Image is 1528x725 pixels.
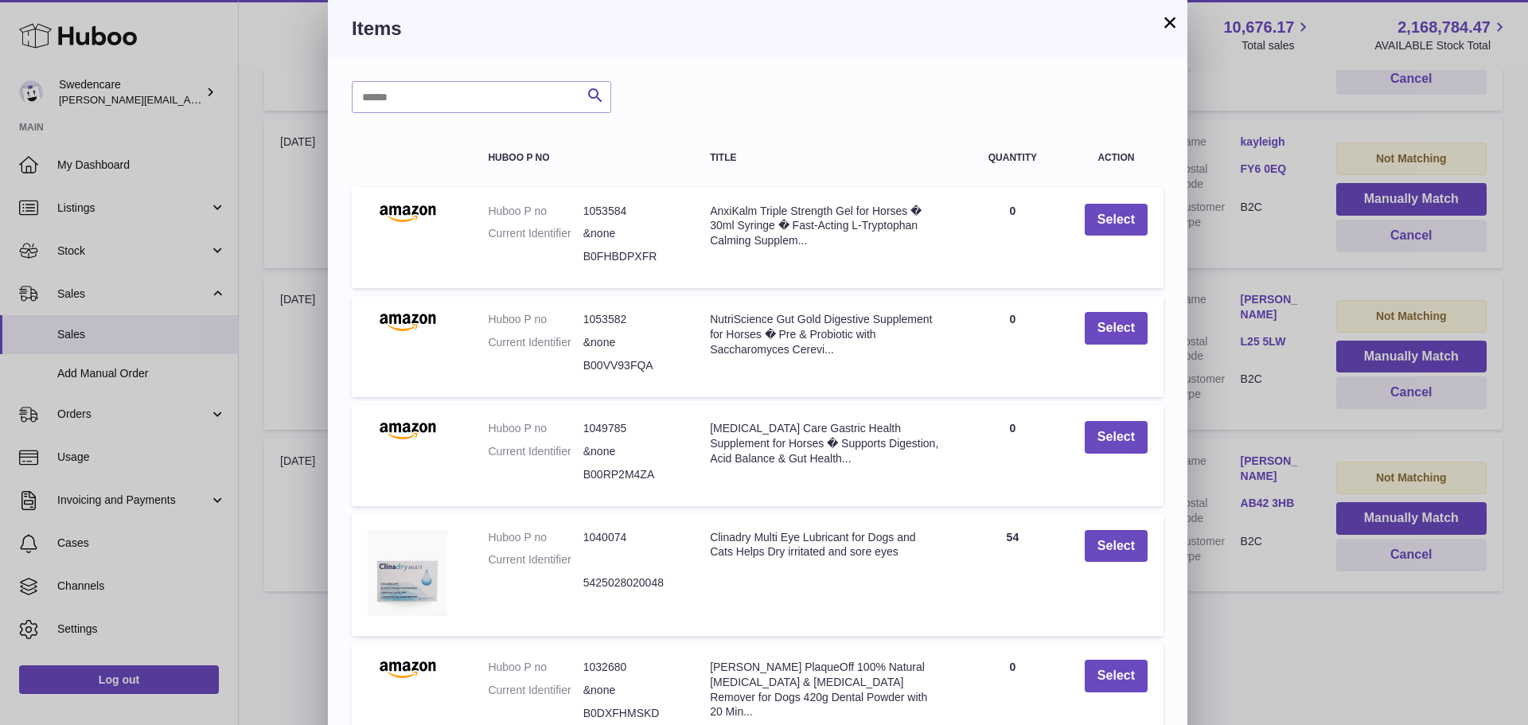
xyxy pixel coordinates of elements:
[1069,137,1164,179] th: Action
[583,530,678,545] dd: 1040074
[710,312,941,357] div: NutriScience Gut Gold Digestive Supplement for Horses � Pre & Probiotic with Saccharomyces Cerevi...
[583,312,678,327] dd: 1053582
[368,204,447,223] img: AnxiKalm Triple Strength Gel for Horses � 30ml Syringe � Fast-Acting L-Tryptophan Calming Supplem...
[488,312,583,327] dt: Huboo P no
[1085,312,1148,345] button: Select
[472,137,694,179] th: Huboo P no
[583,226,678,241] dd: &none
[488,530,583,545] dt: Huboo P no
[583,335,678,350] dd: &none
[957,405,1069,506] td: 0
[368,421,447,440] img: Gastro Care Gastric Health Supplement for Horses � Supports Digestion, Acid Balance & Gut Health...
[488,444,583,459] dt: Current Identifier
[583,706,678,721] dd: B0DXFHMSKD
[368,530,447,616] img: Clinadry Multi Eye Lubricant for Dogs and Cats Helps Dry irritated and sore eyes
[488,204,583,219] dt: Huboo P no
[1085,204,1148,236] button: Select
[488,660,583,675] dt: Huboo P no
[1085,660,1148,692] button: Select
[352,16,1164,41] h3: Items
[583,421,678,436] dd: 1049785
[583,444,678,459] dd: &none
[583,467,678,482] dd: B00RP2M4ZA
[957,137,1069,179] th: Quantity
[583,660,678,675] dd: 1032680
[710,660,941,720] div: [PERSON_NAME] PlaqueOff 100% Natural [MEDICAL_DATA] & [MEDICAL_DATA] Remover for Dogs 420g Dental...
[583,249,678,264] dd: B0FHBDPXFR
[488,335,583,350] dt: Current Identifier
[583,575,678,591] dd: 5425028020048
[694,137,957,179] th: Title
[368,312,447,331] img: NutriScience Gut Gold Digestive Supplement for Horses � Pre & Probiotic with Saccharomyces Cerevi...
[368,660,447,679] img: ProDen PlaqueOff 100% Natural Tartar & Bad Breath Remover for Dogs 420g Dental Powder with 20 Min...
[710,530,941,560] div: Clinadry Multi Eye Lubricant for Dogs and Cats Helps Dry irritated and sore eyes
[1085,421,1148,454] button: Select
[488,552,583,567] dt: Current Identifier
[710,421,941,466] div: [MEDICAL_DATA] Care Gastric Health Supplement for Horses � Supports Digestion, Acid Balance & Gut...
[710,204,941,249] div: AnxiKalm Triple Strength Gel for Horses � 30ml Syringe � Fast-Acting L-Tryptophan Calming Supplem...
[1160,13,1179,32] button: ×
[488,421,583,436] dt: Huboo P no
[488,226,583,241] dt: Current Identifier
[1085,530,1148,563] button: Select
[957,188,1069,289] td: 0
[957,514,1069,636] td: 54
[957,296,1069,397] td: 0
[583,683,678,698] dd: &none
[583,358,678,373] dd: B00VV93FQA
[488,683,583,698] dt: Current Identifier
[583,204,678,219] dd: 1053584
